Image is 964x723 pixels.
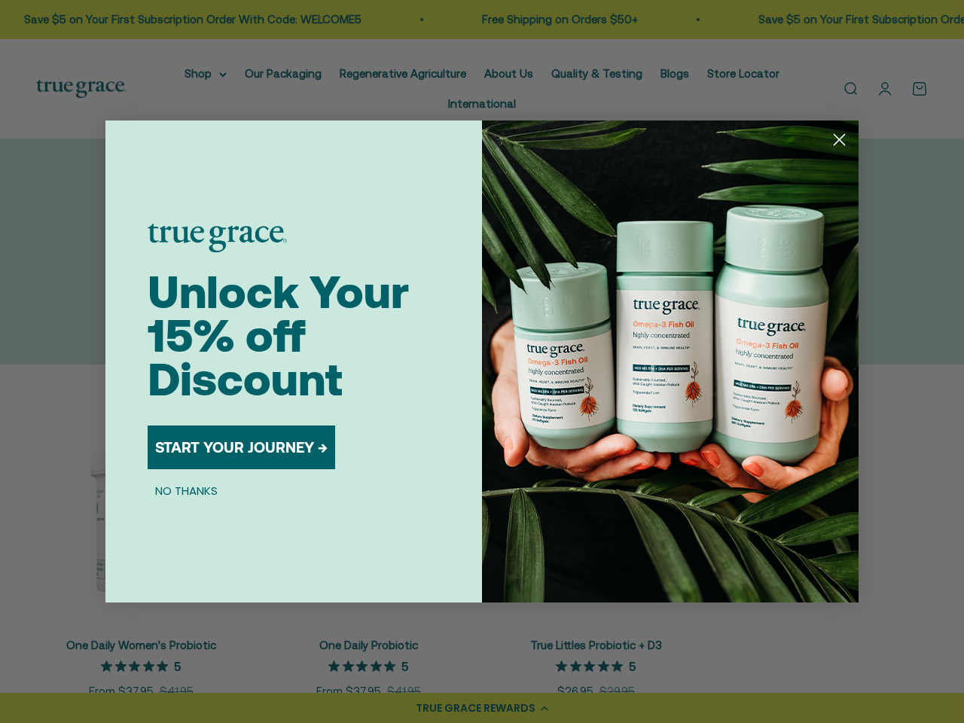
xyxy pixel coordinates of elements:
img: logo placeholder [148,224,287,252]
button: NO THANKS [148,481,225,499]
span: Unlock Your 15% off Discount [148,266,409,405]
img: 098727d5-50f8-4f9b-9554-844bb8da1403.jpeg [482,120,859,602]
button: START YOUR JOURNEY → [148,426,335,469]
button: Close dialog [826,127,853,153]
